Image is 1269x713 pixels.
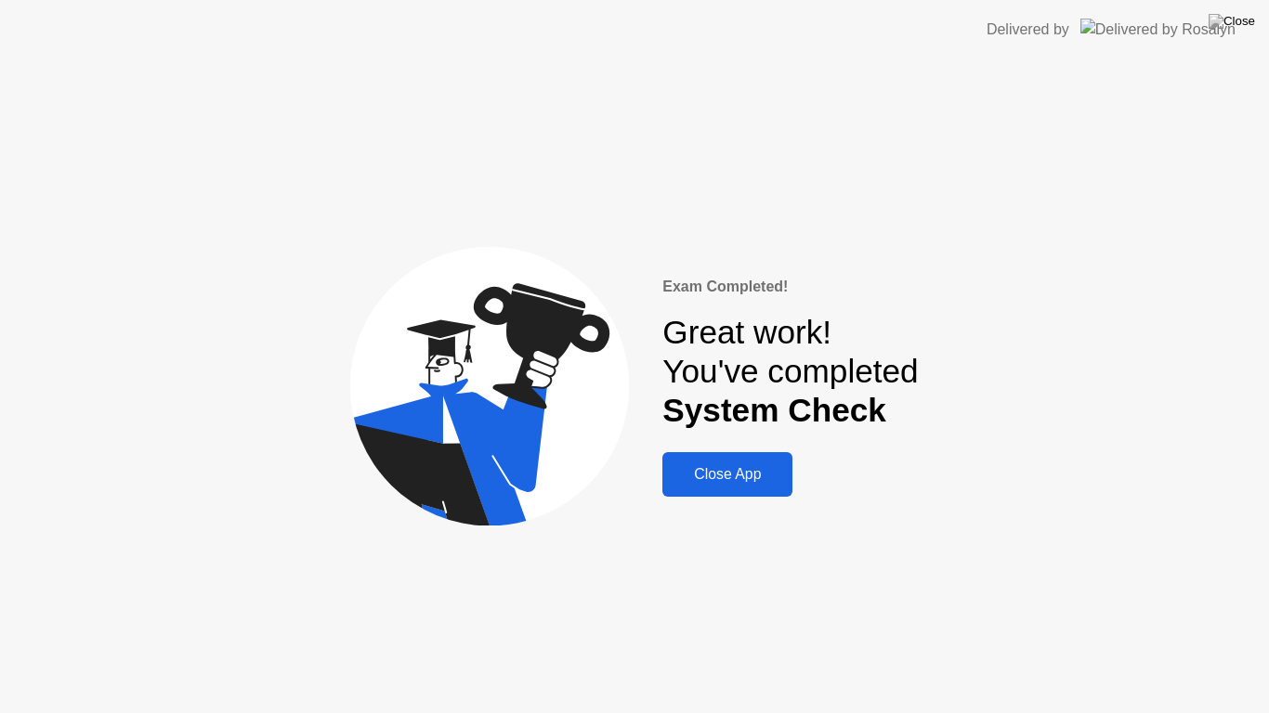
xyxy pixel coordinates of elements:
img: Delivered by Rosalyn [1080,19,1236,40]
div: Delivered by [987,19,1069,41]
div: Close App [668,466,787,483]
div: Exam Completed! [662,276,918,298]
button: Close App [662,452,792,497]
b: System Check [662,392,886,428]
img: Close [1209,14,1255,29]
div: Great work! You've completed [662,313,918,431]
